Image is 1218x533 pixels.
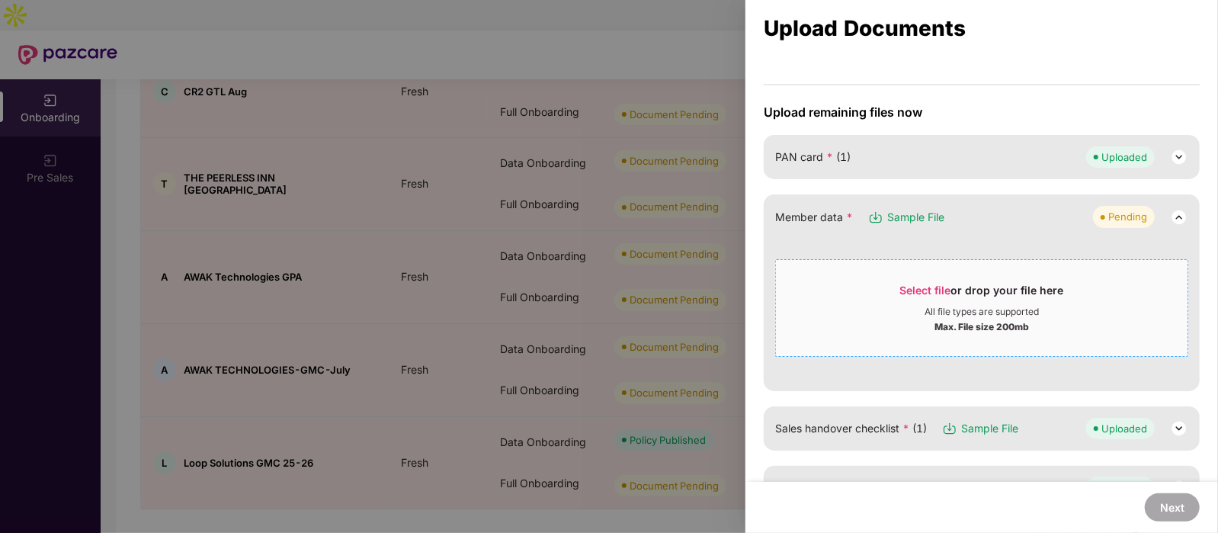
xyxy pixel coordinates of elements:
div: Pending [1108,209,1147,224]
img: svg+xml;base64,PHN2ZyB3aWR0aD0iMTYiIGhlaWdodD0iMTciIHZpZXdCb3g9IjAgMCAxNiAxNyIgZmlsbD0ibm9uZSIgeG... [868,210,883,225]
span: Sample File [961,420,1018,437]
span: Member data [775,209,853,226]
span: QCR (1) [775,480,825,496]
div: Uploaded [1101,421,1147,436]
span: Select fileor drop your file hereAll file types are supportedMax. File size 200mb [776,271,1188,345]
div: Uploaded [1101,149,1147,165]
img: svg+xml;base64,PHN2ZyB3aWR0aD0iMTYiIGhlaWdodD0iMTciIHZpZXdCb3g9IjAgMCAxNiAxNyIgZmlsbD0ibm9uZSIgeG... [942,421,957,436]
img: svg+xml;base64,PHN2ZyB3aWR0aD0iMjQiIGhlaWdodD0iMjQiIHZpZXdCb3g9IjAgMCAyNCAyNCIgZmlsbD0ibm9uZSIgeG... [1170,419,1188,438]
div: or drop your file here [900,283,1064,306]
span: Sample File [887,209,944,226]
div: Uploaded [1101,480,1147,496]
span: PAN card (1) [775,149,851,165]
div: Upload Documents [764,20,1200,37]
img: svg+xml;base64,PHN2ZyB3aWR0aD0iMjQiIGhlaWdodD0iMjQiIHZpZXdCb3g9IjAgMCAyNCAyNCIgZmlsbD0ibm9uZSIgeG... [1170,148,1188,166]
img: svg+xml;base64,PHN2ZyB3aWR0aD0iMjQiIGhlaWdodD0iMjQiIHZpZXdCb3g9IjAgMCAyNCAyNCIgZmlsbD0ibm9uZSIgeG... [1170,479,1188,497]
img: svg+xml;base64,PHN2ZyB3aWR0aD0iMjQiIGhlaWdodD0iMjQiIHZpZXdCb3g9IjAgMCAyNCAyNCIgZmlsbD0ibm9uZSIgeG... [1170,208,1188,226]
div: Max. File size 200mb [934,318,1029,333]
button: Next [1145,493,1200,522]
span: Sales handover checklist (1) [775,420,927,437]
span: Upload remaining files now [764,104,1200,120]
div: All file types are supported [925,306,1039,318]
span: Select file [900,284,951,297]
